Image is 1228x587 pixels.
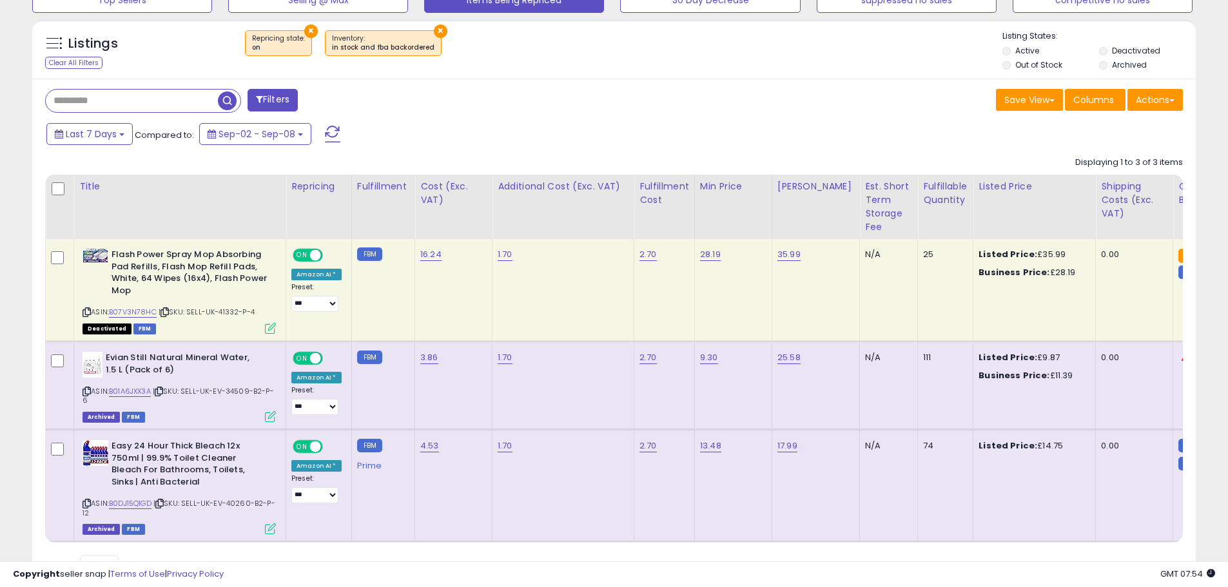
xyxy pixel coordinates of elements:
[291,269,342,280] div: Amazon AI *
[252,34,305,53] span: Repricing state :
[1178,439,1204,452] small: FBM
[112,440,268,491] b: Easy 24 Hour Thick Bleach 12x 750ml | 99.9% Toilet Cleaner Bleach For Bathrooms, Toilets, Sinks |...
[122,412,145,423] span: FBM
[1015,59,1062,70] label: Out of Stock
[1065,89,1126,111] button: Columns
[777,351,801,364] a: 25.58
[1101,180,1167,220] div: Shipping Costs (Exc. VAT)
[996,89,1063,111] button: Save View
[55,560,148,572] span: Show: entries
[923,440,963,452] div: 74
[1160,568,1215,580] span: 2025-09-17 07:54 GMT
[1178,457,1204,470] small: FBM
[979,249,1086,260] div: £35.99
[1073,93,1114,106] span: Columns
[83,498,275,517] span: | SKU: SELL-UK-EV-40260-B2-P-12
[979,180,1090,193] div: Listed Price
[865,180,912,234] div: Est. Short Term Storage Fee
[46,123,133,145] button: Last 7 Days
[498,439,512,452] a: 1.70
[865,249,908,260] div: N/A
[923,180,968,207] div: Fulfillable Quantity
[639,351,657,364] a: 2.70
[332,43,434,52] div: in stock and fba backordered
[420,439,439,452] a: 4.53
[294,441,310,452] span: ON
[110,568,165,580] a: Terms of Use
[700,180,766,193] div: Min Price
[83,352,276,421] div: ASIN:
[291,386,342,415] div: Preset:
[357,351,382,364] small: FBM
[294,250,310,261] span: ON
[83,440,108,466] img: 51ZUUqHNOpL._SL40_.jpg
[135,129,194,141] span: Compared to:
[979,267,1086,278] div: £28.19
[357,456,405,471] div: Prime
[1112,45,1160,56] label: Deactivated
[434,24,447,38] button: ×
[83,249,276,332] div: ASIN:
[979,352,1086,363] div: £9.87
[498,248,512,261] a: 1.70
[777,439,797,452] a: 17.99
[420,248,442,261] a: 16.24
[83,524,120,535] span: Listings that have been deleted from Seller Central
[109,307,157,318] a: B07V3N78HC
[700,351,718,364] a: 9.30
[332,34,434,53] span: Inventory :
[321,441,342,452] span: OFF
[122,524,145,535] span: FBM
[291,460,342,472] div: Amazon AI *
[109,386,151,397] a: B01A6JXX3A
[700,439,721,452] a: 13.48
[498,351,512,364] a: 1.70
[106,352,262,379] b: Evian Still Natural Mineral Water, 1.5 L (Pack of 6)
[923,352,963,363] div: 111
[45,57,102,69] div: Clear All Filters
[79,180,280,193] div: Title
[1075,157,1183,169] div: Displaying 1 to 3 of 3 items
[639,248,657,261] a: 2.70
[219,128,295,140] span: Sep-02 - Sep-08
[199,123,311,145] button: Sep-02 - Sep-08
[321,250,342,261] span: OFF
[68,35,118,53] h5: Listings
[639,180,689,207] div: Fulfillment Cost
[357,247,382,261] small: FBM
[1002,30,1196,43] p: Listing States:
[83,386,274,405] span: | SKU: SELL-UK-EV-34509-B2-P-6
[83,249,108,263] img: 41MdiNHIWWL._SL40_.jpg
[1112,59,1147,70] label: Archived
[639,439,657,452] a: 2.70
[321,353,342,364] span: OFF
[865,440,908,452] div: N/A
[979,266,1049,278] b: Business Price:
[979,370,1086,381] div: £11.39
[291,180,346,193] div: Repricing
[291,372,342,383] div: Amazon AI *
[1101,440,1163,452] div: 0.00
[1015,45,1039,56] label: Active
[13,568,60,580] strong: Copyright
[777,248,801,261] a: 35.99
[498,180,629,193] div: Additional Cost (Exc. VAT)
[83,323,132,334] span: All listings that are unavailable for purchase on Amazon for any reason other than out-of-stock
[1127,89,1183,111] button: Actions
[252,43,305,52] div: on
[291,283,342,312] div: Preset:
[83,412,120,423] span: Listings that have been deleted from Seller Central
[167,568,224,580] a: Privacy Policy
[1178,265,1204,279] small: FBM
[923,249,963,260] div: 25
[700,248,721,261] a: 28.19
[420,351,438,364] a: 3.86
[420,180,487,207] div: Cost (Exc. VAT)
[979,439,1037,452] b: Listed Price:
[979,369,1049,381] b: Business Price:
[1101,352,1163,363] div: 0.00
[294,353,310,364] span: ON
[109,498,151,509] a: B0DJ15Q1GD
[248,89,298,111] button: Filters
[304,24,318,38] button: ×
